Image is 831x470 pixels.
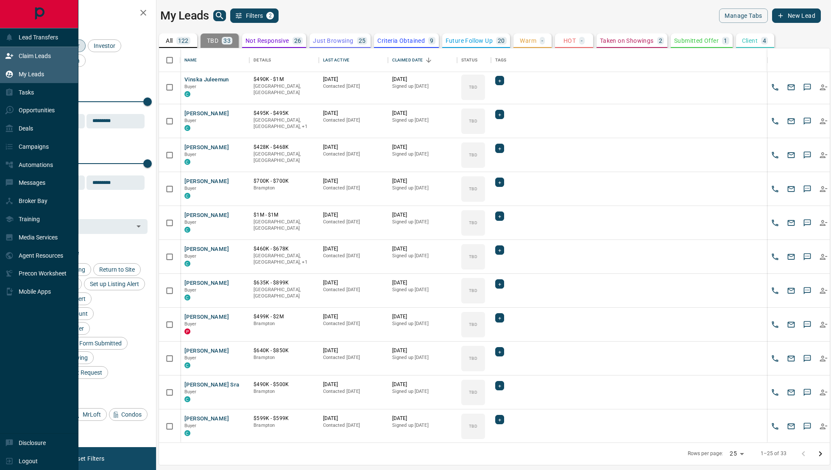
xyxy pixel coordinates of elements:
svg: Call [771,219,779,227]
svg: Call [771,117,779,125]
p: [DATE] [323,415,384,422]
span: Return to Site [96,266,138,273]
p: Taken on Showings [600,38,654,44]
span: Set up Listing Alert [87,281,142,287]
button: SMS [801,352,814,365]
p: [DATE] [323,211,384,219]
p: [DATE] [323,279,384,286]
button: Call [769,115,781,128]
button: [PERSON_NAME] [184,110,229,118]
p: [DATE] [323,76,384,83]
span: + [498,246,501,254]
button: Call [769,352,781,365]
span: Buyer [184,253,197,259]
div: + [495,245,504,255]
button: SMS [801,318,814,331]
button: New Lead [772,8,821,23]
svg: Sms [803,151,811,159]
p: $599K - $599K [254,415,314,422]
button: Sort [423,54,435,66]
p: Future Follow Up [446,38,493,44]
div: 25 [726,448,747,460]
p: - [581,38,583,44]
div: condos.ca [184,125,190,131]
p: Contacted [DATE] [323,219,384,225]
button: Call [769,217,781,229]
p: Submitted Offer [674,38,719,44]
span: + [498,381,501,390]
p: Brampton [254,388,314,395]
svg: Sms [803,185,811,193]
p: Signed up [DATE] [392,320,453,327]
svg: Call [771,422,779,431]
div: Details [254,48,271,72]
button: Reallocate [817,352,830,365]
p: [DATE] [392,110,453,117]
button: Reallocate [817,386,830,399]
button: [PERSON_NAME] [184,313,229,321]
p: Contacted [DATE] [323,185,384,192]
span: + [498,314,501,322]
span: MrLoft [80,411,104,418]
svg: Call [771,286,779,295]
button: [PERSON_NAME] [184,415,229,423]
p: [DATE] [392,415,453,422]
span: Buyer [184,355,197,361]
p: [DATE] [392,178,453,185]
svg: Email [787,151,795,159]
div: property.ca [184,328,190,334]
p: [GEOGRAPHIC_DATA], [GEOGRAPHIC_DATA] [254,219,314,232]
button: SMS [801,250,814,263]
svg: Sms [803,253,811,261]
div: Claimed Date [388,48,457,72]
span: + [498,178,501,186]
button: Email [785,183,798,195]
p: Signed up [DATE] [392,388,453,395]
svg: Reallocate [819,320,828,329]
button: Filters2 [230,8,279,23]
svg: Email [787,253,795,261]
span: 2 [267,13,273,19]
p: $640K - $850K [254,347,314,354]
p: Signed up [DATE] [392,286,453,293]
p: [DATE] [392,279,453,286]
p: Brampton [254,320,314,327]
span: Buyer [184,220,197,225]
button: [PERSON_NAME] [184,211,229,220]
button: [PERSON_NAME] [184,279,229,287]
p: $499K - $2M [254,313,314,320]
div: Name [184,48,197,72]
svg: Call [771,388,779,397]
svg: Call [771,253,779,261]
div: condos.ca [184,362,190,368]
p: Warm [520,38,536,44]
button: Email [785,284,798,297]
svg: Sms [803,354,811,363]
svg: Email [787,219,795,227]
span: + [498,280,501,288]
p: 26 [294,38,301,44]
p: Signed up [DATE] [392,354,453,361]
span: Buyer [184,423,197,428]
p: TBD [469,321,477,328]
p: Brampton [254,422,314,429]
p: Signed up [DATE] [392,185,453,192]
button: Reallocate [817,115,830,128]
p: HOT [563,38,576,44]
p: $428K - $468K [254,144,314,151]
button: Email [785,217,798,229]
svg: Reallocate [819,354,828,363]
p: $1M - $1M [254,211,314,219]
svg: Reallocate [819,151,828,159]
button: [PERSON_NAME] Sra [184,381,239,389]
div: condos.ca [184,261,190,267]
p: TBD [469,186,477,192]
svg: Sms [803,320,811,329]
button: Email [785,250,798,263]
p: [DATE] [323,347,384,354]
svg: Sms [803,422,811,431]
p: [DATE] [392,381,453,388]
svg: Email [787,354,795,363]
span: Condos [118,411,145,418]
button: Reallocate [817,217,830,229]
